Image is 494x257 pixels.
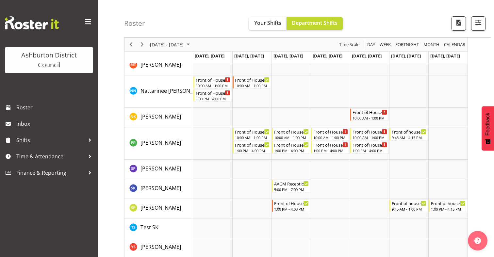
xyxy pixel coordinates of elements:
td: Nattarinee NAT Kliopchael resource [124,75,193,108]
div: Front of House - Weekday [196,89,230,96]
button: Jul 28 - Aug 03, 2025 [149,40,193,49]
div: Susan Philpott"s event - Front of house - Weekend Begin From Sunday, August 3, 2025 at 1:00:00 PM... [429,200,467,212]
div: Susan Philpott"s event - Front of house - Weekend Begin From Saturday, August 2, 2025 at 9:45:00 ... [389,200,428,212]
div: Polly Price"s event - Front of House - Weekday Begin From Friday, August 1, 2025 at 10:00:00 AM G... [350,128,389,140]
td: Nicole Ketter resource [124,108,193,127]
span: [DATE], [DATE] [195,53,224,59]
td: Susan Philpott resource [124,199,193,218]
a: Test SK [140,223,158,231]
img: Rosterit website logo [5,16,59,29]
a: [PERSON_NAME] [140,113,181,120]
div: 10:00 AM - 1:00 PM [235,83,270,88]
div: Front of House - Weekday [235,128,270,135]
span: Time & Attendance [16,152,85,161]
div: 1:00 PM - 4:00 PM [196,96,230,101]
td: Test SK resource [124,218,193,238]
button: Timeline Day [366,40,376,49]
td: Martine Tait resource [124,56,193,75]
span: [DATE], [DATE] [273,53,303,59]
div: AAGM Reception Late Night [274,180,309,187]
div: Next [137,38,148,51]
div: Polly Price"s event - Front of house - Weekend Begin From Saturday, August 2, 2025 at 9:45:00 AM ... [389,128,428,140]
div: Polly Price"s event - Front of House - Weekday Begin From Tuesday, July 29, 2025 at 10:00:00 AM G... [233,128,271,140]
button: Department Shifts [287,17,343,30]
div: 1:00 PM - 4:00 PM [313,148,348,153]
div: 1:00 PM - 4:00 PM [274,206,309,212]
td: Selwyn Price resource [124,160,193,179]
span: [DATE], [DATE] [391,53,421,59]
span: Fortnight [395,40,420,49]
div: 5:00 PM - 7:00 PM [274,187,309,192]
div: Front of house - Weekend [431,200,466,206]
div: 1:00 PM - 4:00 PM [353,148,387,153]
button: Next [138,40,147,49]
div: Front of House - Weekday [274,141,309,148]
div: 10:00 AM - 1:00 PM [313,135,348,140]
span: [DATE], [DATE] [234,53,264,59]
h4: Roster [124,20,145,27]
button: Fortnight [394,40,420,49]
td: Polly Price resource [124,127,193,160]
div: Susan Philpott"s event - Front of House - Weekday Begin From Wednesday, July 30, 2025 at 1:00:00 ... [272,200,310,212]
div: 10:00 AM - 1:00 PM [353,115,387,120]
a: [PERSON_NAME] [140,165,181,172]
button: Your Shifts [249,17,287,30]
span: Roster [16,103,95,112]
div: Nattarinee NAT Kliopchael"s event - Front of House - Weekday Begin From Monday, July 28, 2025 at ... [193,89,232,102]
div: Polly Price"s event - Front of House - Weekday Begin From Thursday, July 31, 2025 at 10:00:00 AM ... [311,128,350,140]
a: [PERSON_NAME] [140,139,181,147]
div: Polly Price"s event - Front of House - Weekday Begin From Wednesday, July 30, 2025 at 1:00:00 PM ... [272,141,310,153]
span: Finance & Reporting [16,168,85,178]
span: [PERSON_NAME] [140,61,181,68]
div: 10:00 AM - 1:00 PM [353,135,387,140]
div: Front of House - Weekday [274,200,309,206]
div: 1:00 PM - 4:00 PM [235,148,270,153]
span: [PERSON_NAME] [140,113,181,120]
span: [PERSON_NAME] [140,204,181,211]
div: 1:00 PM - 4:15 PM [431,206,466,212]
div: Front of House - Weekday [353,141,387,148]
img: help-xxl-2.png [474,237,481,244]
div: Front of House - Weekday [313,128,348,135]
div: Front of House - Weekday [313,141,348,148]
span: Inbox [16,119,95,129]
button: Timeline Week [379,40,392,49]
div: Front of House - Weekday [274,128,309,135]
span: Shifts [16,135,85,145]
button: Filter Shifts [471,16,486,31]
div: 10:00 AM - 1:00 PM [235,135,270,140]
div: Front of House - Weekday [353,109,387,115]
span: Department Shifts [292,19,338,26]
span: [PERSON_NAME] [140,185,181,192]
span: Feedback [485,113,491,136]
div: 1:00 PM - 4:00 PM [274,148,309,153]
span: [DATE], [DATE] [352,53,382,59]
span: Time Scale [338,40,360,49]
button: Month [443,40,467,49]
div: Polly Price"s event - Front of House - Weekday Begin From Friday, August 1, 2025 at 1:00:00 PM GM... [350,141,389,153]
div: Ashburton District Council [11,50,87,70]
span: Nattarinee [PERSON_NAME] [140,87,209,94]
div: 10:00 AM - 1:00 PM [196,83,230,88]
span: calendar [443,40,466,49]
span: Day [367,40,376,49]
a: [PERSON_NAME] [140,61,181,69]
div: Nattarinee NAT Kliopchael"s event - Front of House - Weekday Begin From Tuesday, July 29, 2025 at... [233,76,271,88]
span: Month [423,40,440,49]
button: Timeline Month [422,40,441,49]
a: [PERSON_NAME] [140,184,181,192]
td: Shirin Khosraviani resource [124,179,193,199]
div: Nicole Ketter"s event - Front of House - Weekday Begin From Friday, August 1, 2025 at 10:00:00 AM... [350,108,389,121]
span: [PERSON_NAME] [140,139,181,146]
div: Polly Price"s event - Front of House - Weekday Begin From Tuesday, July 29, 2025 at 1:00:00 PM GM... [233,141,271,153]
span: Week [379,40,391,49]
div: Shirin Khosraviani"s event - AAGM Reception Late Night Begin From Wednesday, July 30, 2025 at 5:0... [272,180,310,192]
a: [PERSON_NAME] [140,204,181,212]
span: [DATE], [DATE] [430,53,460,59]
span: Your Shifts [254,19,281,26]
span: [DATE], [DATE] [313,53,342,59]
div: Front of house - Weekend [392,200,426,206]
div: Polly Price"s event - Front of House - Weekday Begin From Wednesday, July 30, 2025 at 10:00:00 AM... [272,128,310,140]
div: 10:00 AM - 1:00 PM [274,135,309,140]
